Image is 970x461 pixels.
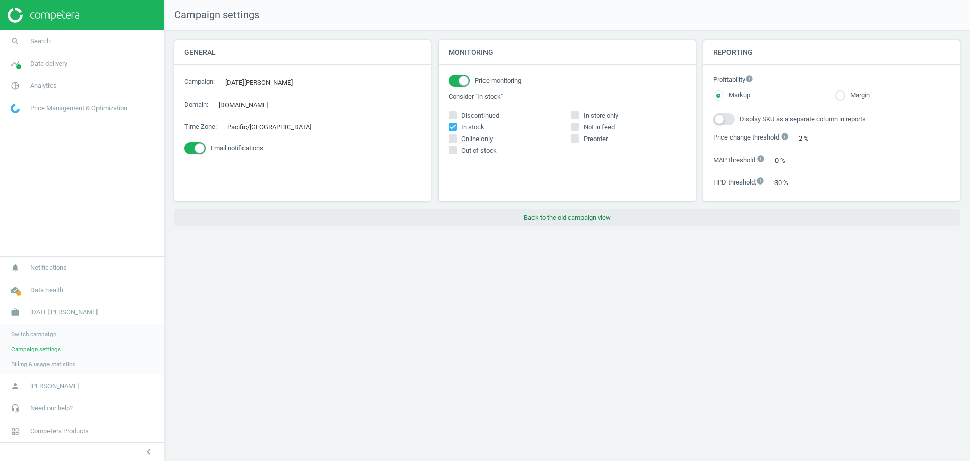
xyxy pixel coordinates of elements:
span: Switch campaign [11,330,56,338]
h4: General [174,40,431,64]
i: cloud_done [6,281,25,300]
i: timeline [6,54,25,73]
div: 30 % [769,175,804,191]
span: Data health [30,286,63,295]
img: wGWNvw8QSZomAAAAABJRU5ErkJggg== [11,104,20,113]
span: Analytics [30,81,57,90]
img: ajHJNr6hYgQAAAAASUVORK5CYII= [8,8,79,23]
span: Preorder [581,134,610,144]
label: Price change threshold : [713,132,789,143]
div: 2 % [794,130,825,146]
i: pie_chart_outlined [6,76,25,96]
span: Campaign settings [164,8,259,22]
span: [DATE][PERSON_NAME] [30,308,98,317]
span: Campaign settings [11,345,61,353]
i: work [6,303,25,322]
span: Online only [459,134,495,144]
span: In store only [581,111,620,120]
label: Markup [723,90,750,100]
span: Discontinued [459,111,501,120]
i: info [745,75,753,83]
i: info [781,132,789,141]
label: Domain : [184,100,208,109]
i: notifications [6,258,25,278]
span: Need our help? [30,404,73,413]
label: MAP threshold : [713,155,765,165]
div: [DATE][PERSON_NAME] [220,75,308,90]
span: [PERSON_NAME] [30,382,79,391]
i: headset_mic [6,399,25,418]
div: 0 % [770,153,801,168]
i: info [756,177,764,185]
span: Price monitoring [475,76,521,85]
span: Competera Products [30,427,89,436]
label: Consider "In stock" [449,92,685,101]
label: Campaign : [184,77,215,86]
div: Pacific/[GEOGRAPHIC_DATA] [222,119,327,135]
i: person [6,377,25,396]
span: Search [30,37,51,46]
span: Display SKU as a separate column in reports [740,115,866,124]
span: In stock [459,123,487,132]
span: Notifications [30,263,67,272]
span: Email notifications [211,144,263,153]
span: Billing & usage statistics [11,360,75,368]
span: Not in feed [581,123,617,132]
label: HPD threshold : [713,177,764,188]
span: Price Management & Optimization [30,104,127,113]
i: search [6,32,25,51]
span: Out of stock [459,146,499,155]
label: Time Zone : [184,122,217,131]
i: chevron_left [142,446,155,458]
button: chevron_left [136,445,161,458]
label: Margin [845,90,870,100]
h4: Monitoring [439,40,695,64]
i: info [757,155,765,163]
button: Back to the old campaign view [174,209,960,227]
h4: Reporting [703,40,960,64]
div: [DOMAIN_NAME] [213,97,283,113]
span: Data delivery [30,59,67,68]
label: Profitability [713,75,950,85]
